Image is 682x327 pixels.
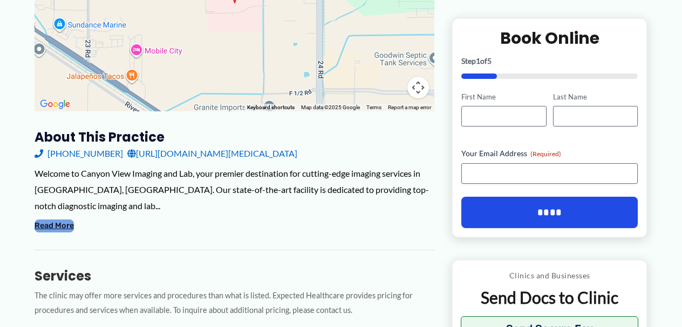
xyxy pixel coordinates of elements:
[461,269,638,283] p: Clinics and Businesses
[461,27,638,48] h2: Book Online
[461,148,638,159] label: Your Email Address
[461,287,638,308] p: Send Docs to Clinic
[37,97,73,111] a: Open this area in Google Maps (opens a new window)
[476,56,480,65] span: 1
[247,104,295,111] button: Keyboard shortcuts
[461,57,638,64] p: Step of
[127,145,297,162] a: [URL][DOMAIN_NAME][MEDICAL_DATA]
[553,91,638,102] label: Last Name
[487,56,492,65] span: 5
[35,129,434,145] h3: About this practice
[388,104,431,110] a: Report a map error
[35,219,74,232] button: Read More
[407,77,429,98] button: Map camera controls
[301,104,360,110] span: Map data ©2025 Google
[35,165,434,213] div: Welcome to Canyon View Imaging and Lab, your premier destination for cutting-edge imaging service...
[530,150,561,158] span: (Required)
[35,289,434,318] p: The clinic may offer more services and procedures than what is listed. Expected Healthcare provid...
[461,91,546,102] label: First Name
[35,268,434,284] h3: Services
[35,145,123,162] a: [PHONE_NUMBER]
[37,97,73,111] img: Google
[366,104,381,110] a: Terms (opens in new tab)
